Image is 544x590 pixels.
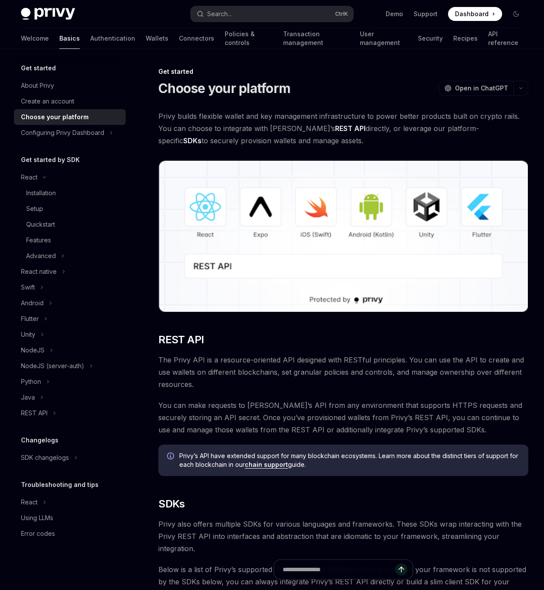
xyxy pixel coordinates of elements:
a: User management [360,28,407,49]
a: Dashboard [448,7,502,21]
span: REST API [158,333,204,347]
h5: Changelogs [21,435,58,445]
a: About Privy [14,78,126,93]
div: Swift [21,282,35,293]
span: SDKs [158,497,185,511]
a: Connectors [179,28,214,49]
div: React native [21,266,57,277]
a: Transaction management [283,28,349,49]
h5: Get started by SDK [21,155,80,165]
a: API reference [488,28,523,49]
button: Search...CtrlK [191,6,353,22]
div: Unity [21,329,35,340]
div: Advanced [26,251,56,261]
div: Setup [26,204,43,214]
div: REST API [21,408,48,418]
img: dark logo [21,8,75,20]
div: Android [21,298,44,308]
div: NodeJS (server-auth) [21,361,84,371]
div: Flutter [21,314,39,324]
div: SDK changelogs [21,452,69,463]
a: Authentication [90,28,135,49]
div: Quickstart [26,219,55,230]
span: The Privy API is a resource-oriented API designed with RESTful principles. You can use the API to... [158,354,528,390]
button: Open in ChatGPT [439,81,513,96]
a: Features [14,232,126,248]
div: Features [26,235,51,245]
div: Create an account [21,96,74,107]
a: Create an account [14,93,126,109]
div: Python [21,376,41,387]
a: Demo [386,10,403,18]
strong: REST API [335,124,366,133]
button: Toggle dark mode [509,7,523,21]
div: Choose your platform [21,112,89,122]
span: Privy builds flexible wallet and key management infrastructure to power better products built on ... [158,110,528,147]
span: You can make requests to [PERSON_NAME]’s API from any environment that supports HTTPS requests an... [158,399,528,436]
a: Wallets [146,28,168,49]
svg: Info [167,452,176,461]
a: Support [414,10,438,18]
div: Search... [207,9,232,19]
div: React [21,172,38,183]
span: Privy also offers multiple SDKs for various languages and frameworks. These SDKs wrap interacting... [158,518,528,555]
div: NodeJS [21,345,44,355]
a: Installation [14,185,126,201]
a: Recipes [453,28,478,49]
div: Get started [158,67,528,76]
h5: Get started [21,63,56,73]
div: Configuring Privy Dashboard [21,128,104,138]
div: About Privy [21,80,54,91]
a: Quickstart [14,217,126,232]
strong: SDKs [183,136,202,145]
a: Welcome [21,28,49,49]
div: Installation [26,188,56,198]
a: Using LLMs [14,510,126,526]
span: Ctrl K [335,10,348,17]
span: Privy’s API have extended support for many blockchain ecosystems. Learn more about the distinct t... [179,452,520,469]
h5: Troubleshooting and tips [21,480,99,490]
button: Send message [395,563,407,576]
a: Security [418,28,443,49]
a: Setup [14,201,126,217]
a: Choose your platform [14,109,126,125]
div: React [21,497,38,507]
span: Dashboard [455,10,489,18]
div: Error codes [21,528,55,539]
img: images/Platform2.png [158,161,528,312]
a: Error codes [14,526,126,542]
h1: Choose your platform [158,80,290,96]
a: Policies & controls [225,28,273,49]
a: Basics [59,28,80,49]
div: Java [21,392,35,403]
a: chain support [245,461,288,469]
span: Open in ChatGPT [455,84,508,93]
div: Using LLMs [21,513,53,523]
